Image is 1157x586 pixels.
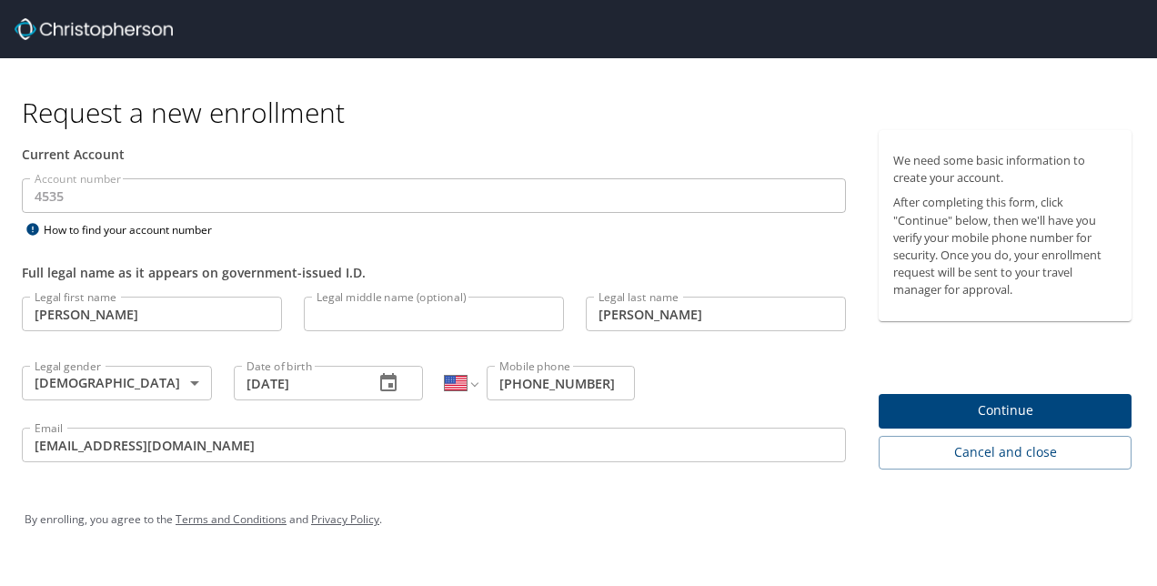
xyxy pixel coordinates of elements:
span: Continue [893,399,1117,422]
h1: Request a new enrollment [22,95,1146,130]
div: How to find your account number [22,218,249,241]
input: Enter phone number [487,366,635,400]
p: After completing this form, click "Continue" below, then we'll have you verify your mobile phone ... [893,194,1117,298]
div: Current Account [22,145,846,164]
input: MM/DD/YYYY [234,366,360,400]
button: Cancel and close [879,436,1132,470]
button: Continue [879,394,1132,429]
span: Cancel and close [893,441,1117,464]
a: Terms and Conditions [176,511,287,527]
img: cbt logo [15,18,173,40]
a: Privacy Policy [311,511,379,527]
div: By enrolling, you agree to the and . [25,497,1132,542]
p: We need some basic information to create your account. [893,152,1117,187]
div: [DEMOGRAPHIC_DATA] [22,366,212,400]
div: Full legal name as it appears on government-issued I.D. [22,263,846,282]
